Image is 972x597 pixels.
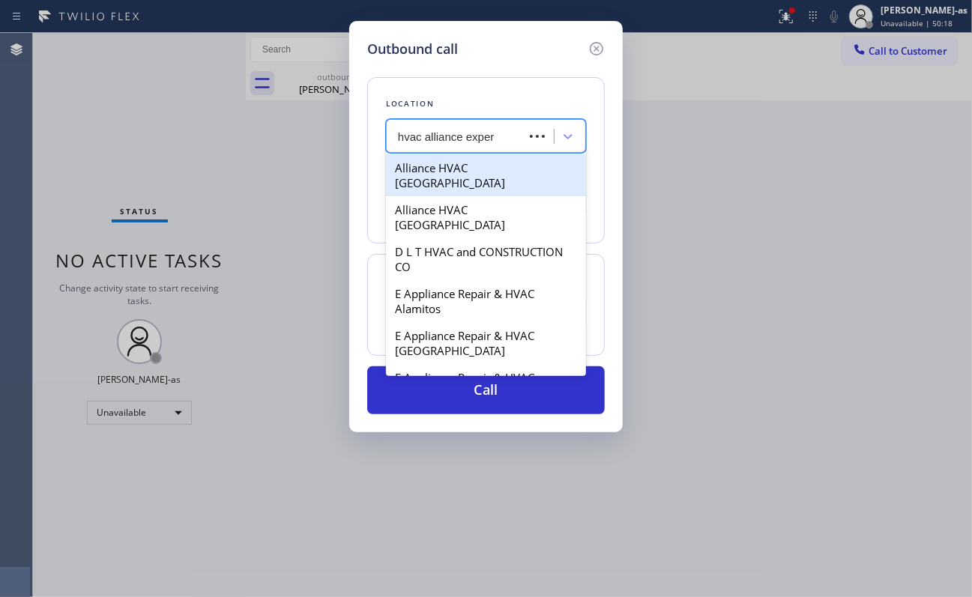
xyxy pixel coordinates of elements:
div: Location [386,96,586,112]
div: E Appliance Repair & HVAC [GEOGRAPHIC_DATA] [386,364,586,406]
div: D L T HVAC and CONSTRUCTION CO [386,238,586,280]
div: Alliance HVAC [GEOGRAPHIC_DATA] [386,154,586,196]
div: Alliance HVAC [GEOGRAPHIC_DATA] [386,196,586,238]
div: E Appliance Repair & HVAC [GEOGRAPHIC_DATA] [386,322,586,364]
div: E Appliance Repair & HVAC Alamitos [386,280,586,322]
h5: Outbound call [367,39,458,59]
button: Call [367,366,605,414]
